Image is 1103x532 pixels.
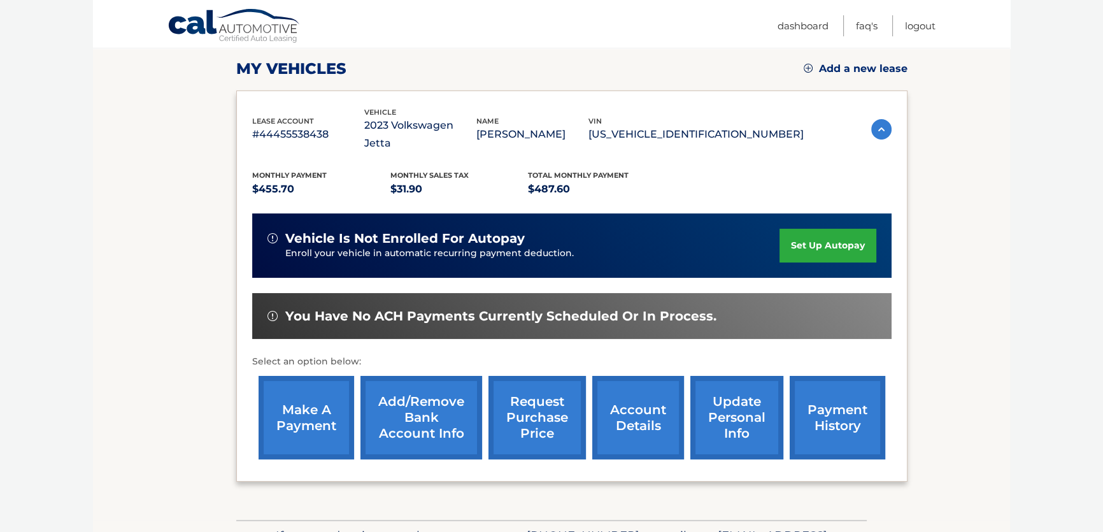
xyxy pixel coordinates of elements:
[285,247,779,261] p: Enroll your vehicle in automatic recurring payment deduction.
[285,231,525,247] span: vehicle is not enrolled for autopay
[588,126,804,143] p: [US_VEHICLE_IDENTIFICATION_NUMBER]
[804,62,907,75] a: Add a new lease
[588,117,602,126] span: vin
[476,117,499,126] span: name
[252,171,327,180] span: Monthly Payment
[267,311,278,321] img: alert-white.svg
[528,180,666,198] p: $487.60
[390,180,529,198] p: $31.90
[690,376,783,459] a: update personal info
[252,354,892,370] p: Select an option below:
[259,376,354,459] a: make a payment
[252,117,314,126] span: lease account
[267,233,278,243] img: alert-white.svg
[252,126,364,143] p: #44455538438
[285,308,716,324] span: You have no ACH payments currently scheduled or in process.
[390,171,469,180] span: Monthly sales Tax
[592,376,684,459] a: account details
[905,15,936,36] a: Logout
[871,119,892,140] img: accordion-active.svg
[488,376,586,459] a: request purchase price
[236,59,346,78] h2: my vehicles
[167,8,301,45] a: Cal Automotive
[364,108,396,117] span: vehicle
[360,376,482,459] a: Add/Remove bank account info
[804,64,813,73] img: add.svg
[252,180,390,198] p: $455.70
[856,15,878,36] a: FAQ's
[476,126,588,143] p: [PERSON_NAME]
[779,229,876,262] a: set up autopay
[364,117,476,152] p: 2023 Volkswagen Jetta
[790,376,885,459] a: payment history
[528,171,629,180] span: Total Monthly Payment
[778,15,829,36] a: Dashboard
